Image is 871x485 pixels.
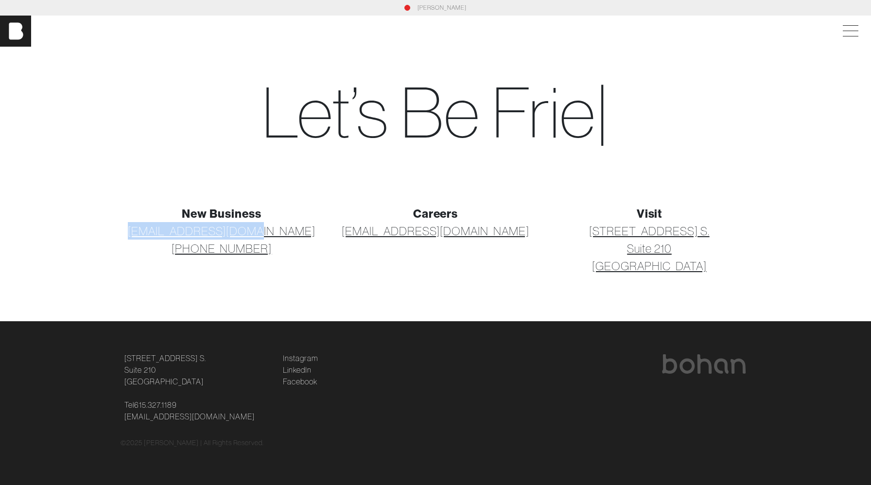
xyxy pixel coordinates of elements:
a: LinkedIn [283,364,312,376]
a: 615.327.1189 [134,399,177,411]
a: [STREET_ADDRESS] S.Suite 210[GEOGRAPHIC_DATA] [124,352,206,387]
a: [PHONE_NUMBER] [172,240,272,257]
a: [EMAIL_ADDRESS][DOMAIN_NAME] [128,222,315,240]
span: Let’s [262,68,388,156]
p: [PERSON_NAME] | All Rights Reserved. [144,438,264,448]
div: Visit [548,205,750,222]
img: bohan logo [661,354,747,374]
a: Instagram [283,352,318,364]
a: [EMAIL_ADDRESS][DOMAIN_NAME] [342,222,529,240]
a: [PERSON_NAME] [418,3,467,12]
div: New Business [121,205,323,222]
div: © 2025 [121,438,750,448]
span: B e F r i e [401,68,595,156]
a: Facebook [283,376,317,387]
a: [EMAIL_ADDRESS][DOMAIN_NAME] [124,411,255,422]
p: Tel [124,399,271,422]
a: [STREET_ADDRESS] S.Suite 210[GEOGRAPHIC_DATA] [589,222,709,275]
div: Careers [334,205,537,222]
